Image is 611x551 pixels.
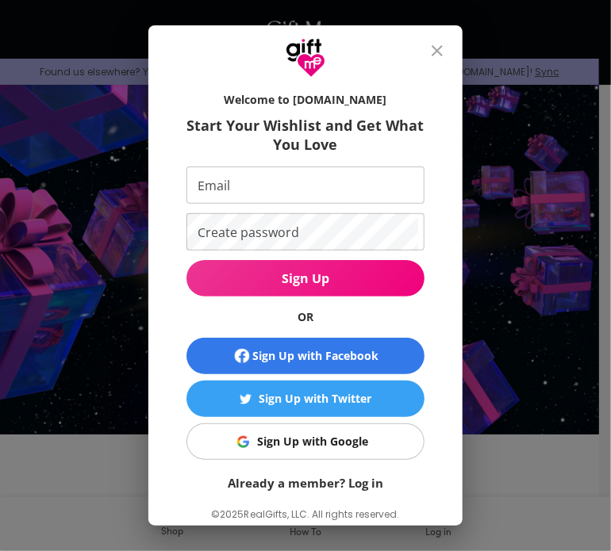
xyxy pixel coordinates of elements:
[186,309,425,325] h6: OR
[237,436,249,448] img: Sign Up with Google
[257,433,368,450] div: Sign Up with Google
[186,260,425,297] button: Sign Up
[259,390,372,408] div: Sign Up with Twitter
[286,38,325,78] img: GiftMe Logo
[186,423,425,460] button: Sign Up with GoogleSign Up with Google
[186,116,425,154] h6: Start Your Wishlist and Get What You Love
[186,381,425,417] button: Sign Up with TwitterSign Up with Twitter
[186,270,425,287] span: Sign Up
[228,475,383,491] a: Already a member? Log in
[186,504,425,525] p: © 2025 RealGifts, LLC. All rights reserved.
[253,347,379,365] div: Sign Up with Facebook
[418,32,456,70] button: close
[186,92,425,108] h6: Welcome to [DOMAIN_NAME]
[240,393,252,405] img: Sign Up with Twitter
[186,338,425,374] button: Sign Up with Facebook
